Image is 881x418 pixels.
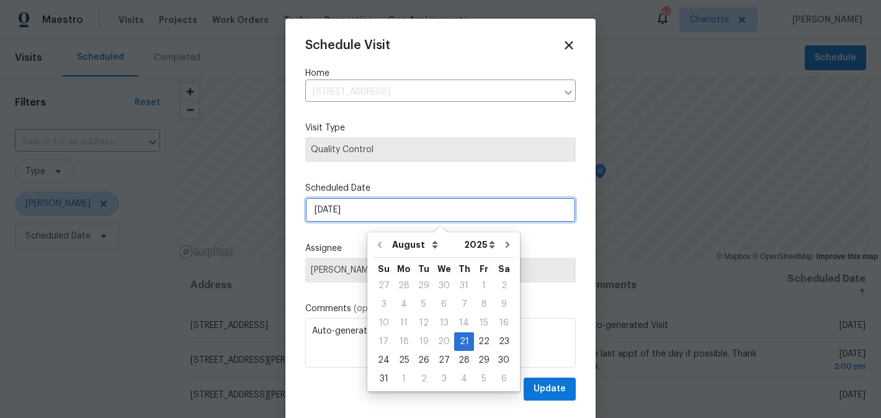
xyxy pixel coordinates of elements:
[494,296,514,313] div: 9
[454,276,474,295] div: Thu Jul 31 2025
[474,333,494,350] div: 22
[305,198,576,222] input: M/D/YYYY
[373,351,394,370] div: Sun Aug 24 2025
[434,370,454,388] div: 3
[474,277,494,294] div: 1
[373,370,394,388] div: Sun Aug 31 2025
[394,352,414,369] div: 25
[454,295,474,314] div: Thu Aug 07 2025
[434,370,454,388] div: Wed Sep 03 2025
[414,370,434,388] div: Tue Sep 02 2025
[418,265,429,273] abbr: Tuesday
[474,332,494,351] div: Fri Aug 22 2025
[524,378,576,401] button: Update
[305,182,576,194] label: Scheduled Date
[562,39,576,52] span: Close
[434,352,454,369] div: 27
[414,314,434,332] div: Tue Aug 12 2025
[494,370,514,388] div: 6
[394,296,414,313] div: 4
[434,332,454,351] div: Wed Aug 20 2025
[394,333,414,350] div: 18
[454,277,474,294] div: 31
[480,265,488,273] abbr: Friday
[494,276,514,295] div: Sat Aug 02 2025
[414,276,434,295] div: Tue Jul 29 2025
[434,295,454,314] div: Wed Aug 06 2025
[494,351,514,370] div: Sat Aug 30 2025
[494,332,514,351] div: Sat Aug 23 2025
[373,314,394,332] div: 10
[494,352,514,369] div: 30
[454,370,474,388] div: 4
[305,122,576,134] label: Visit Type
[414,314,434,332] div: 12
[534,381,566,397] span: Update
[454,333,474,350] div: 21
[373,370,394,388] div: 31
[414,352,434,369] div: 26
[461,235,498,254] select: Year
[414,277,434,294] div: 29
[311,143,570,156] span: Quality Control
[454,352,474,369] div: 28
[373,314,394,332] div: Sun Aug 10 2025
[394,370,414,388] div: 1
[394,351,414,370] div: Mon Aug 25 2025
[474,370,494,388] div: Fri Sep 05 2025
[373,333,394,350] div: 17
[474,295,494,314] div: Fri Aug 08 2025
[305,67,576,80] label: Home
[373,332,394,351] div: Sun Aug 17 2025
[394,295,414,314] div: Mon Aug 04 2025
[474,370,494,388] div: 5
[437,265,451,273] abbr: Wednesday
[434,333,454,350] div: 20
[434,276,454,295] div: Wed Jul 30 2025
[494,370,514,388] div: Sat Sep 06 2025
[394,314,414,332] div: 11
[305,83,557,102] input: Enter in an address
[305,302,576,315] label: Comments
[434,277,454,294] div: 30
[414,351,434,370] div: Tue Aug 26 2025
[414,332,434,351] div: Tue Aug 19 2025
[454,314,474,332] div: Thu Aug 14 2025
[434,296,454,313] div: 6
[494,333,514,350] div: 23
[373,276,394,295] div: Sun Jul 27 2025
[370,232,389,257] button: Go to previous month
[474,314,494,332] div: Fri Aug 15 2025
[373,352,394,369] div: 24
[494,277,514,294] div: 2
[305,242,576,255] label: Assignee
[454,314,474,332] div: 14
[311,265,570,275] span: [PERSON_NAME]
[394,276,414,295] div: Mon Jul 28 2025
[414,295,434,314] div: Tue Aug 05 2025
[394,332,414,351] div: Mon Aug 18 2025
[434,314,454,332] div: Wed Aug 13 2025
[474,296,494,313] div: 8
[389,235,461,254] select: Month
[354,304,394,313] span: (optional)
[494,314,514,332] div: 16
[378,265,390,273] abbr: Sunday
[454,351,474,370] div: Thu Aug 28 2025
[474,276,494,295] div: Fri Aug 01 2025
[494,314,514,332] div: Sat Aug 16 2025
[414,296,434,313] div: 5
[498,232,517,257] button: Go to next month
[494,295,514,314] div: Sat Aug 09 2025
[397,265,411,273] abbr: Monday
[474,351,494,370] div: Fri Aug 29 2025
[454,332,474,351] div: Thu Aug 21 2025
[373,277,394,294] div: 27
[454,370,474,388] div: Thu Sep 04 2025
[474,314,494,332] div: 15
[498,265,510,273] abbr: Saturday
[394,314,414,332] div: Mon Aug 11 2025
[454,296,474,313] div: 7
[434,314,454,332] div: 13
[414,370,434,388] div: 2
